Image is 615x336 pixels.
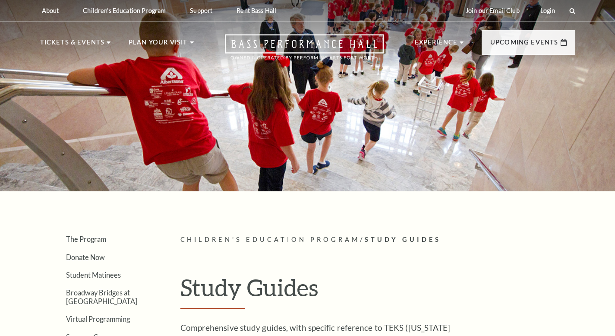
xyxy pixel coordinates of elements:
p: Plan Your Visit [129,37,188,53]
span: Study Guides [365,236,441,243]
p: Support [190,7,212,14]
a: Virtual Programming [66,315,130,323]
p: Children's Education Program [83,7,166,14]
a: Student Matinees [66,271,121,279]
span: Children's Education Program [180,236,360,243]
a: The Program [66,235,106,243]
p: Upcoming Events [490,37,558,53]
a: Broadway Bridges at [GEOGRAPHIC_DATA] [66,288,137,305]
p: About [42,7,59,14]
p: Experience [415,37,458,53]
h1: Study Guides [180,273,575,309]
p: Rent Bass Hall [237,7,276,14]
p: Tickets & Events [40,37,105,53]
p: / [180,235,575,245]
a: Donate Now [66,253,105,261]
